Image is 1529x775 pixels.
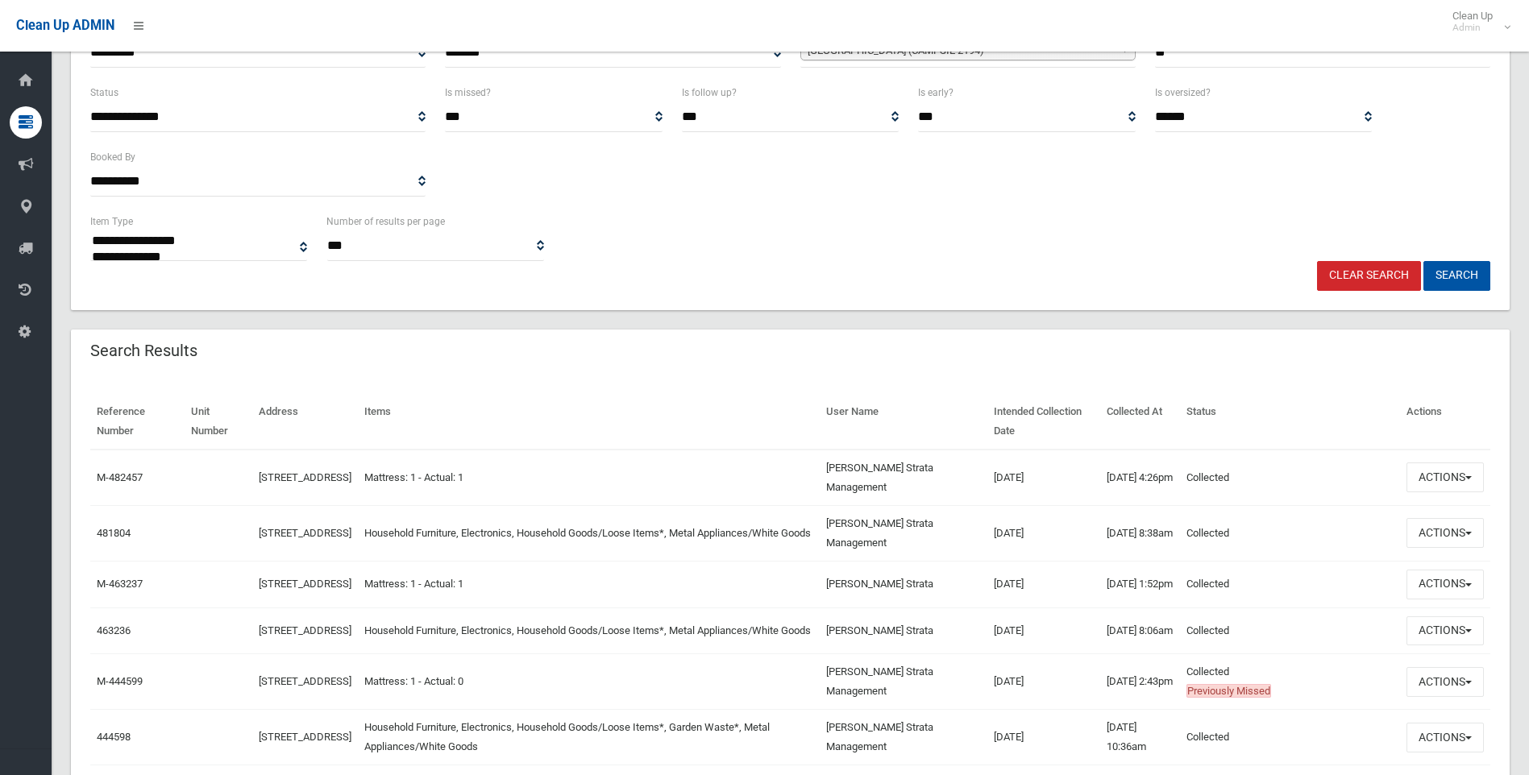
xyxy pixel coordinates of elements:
th: Unit Number [185,394,252,450]
label: Number of results per page [326,213,445,230]
td: Household Furniture, Electronics, Household Goods/Loose Items*, Garden Waste*, Metal Appliances/W... [358,710,820,765]
span: Clean Up [1444,10,1509,34]
a: Clear Search [1317,261,1421,291]
label: Booked By [90,148,135,166]
td: [DATE] [987,607,1100,654]
th: Items [358,394,820,450]
a: [STREET_ADDRESS] [259,675,351,687]
td: Mattress: 1 - Actual: 0 [358,654,820,710]
button: Actions [1406,667,1484,697]
td: [DATE] 8:06am [1100,607,1180,654]
td: [PERSON_NAME] Strata Management [820,654,987,710]
a: [STREET_ADDRESS] [259,578,351,590]
td: Collected [1180,561,1400,607]
header: Search Results [71,335,217,367]
td: [DATE] [987,450,1100,506]
td: [DATE] 8:38am [1100,505,1180,561]
td: [DATE] [987,561,1100,607]
th: Status [1180,394,1400,450]
td: [DATE] 4:26pm [1100,450,1180,506]
a: 463236 [97,624,131,636]
label: Status [90,84,118,102]
label: Is missed? [445,84,491,102]
a: [STREET_ADDRESS] [259,731,351,743]
button: Search [1423,261,1490,291]
td: [PERSON_NAME] Strata Management [820,505,987,561]
a: M-482457 [97,471,143,483]
td: Collected [1180,654,1400,710]
td: Collected [1180,607,1400,654]
th: Reference Number [90,394,185,450]
td: [DATE] [987,505,1100,561]
button: Actions [1406,616,1484,646]
td: [PERSON_NAME] Strata [820,561,987,607]
label: Is early? [918,84,954,102]
td: Collected [1180,710,1400,765]
span: Previously Missed [1186,684,1271,698]
td: Household Furniture, Electronics, Household Goods/Loose Items*, Metal Appliances/White Goods [358,607,820,654]
td: [DATE] 2:43pm [1100,654,1180,710]
a: [STREET_ADDRESS] [259,471,351,483]
a: M-444599 [97,675,143,687]
td: [PERSON_NAME] Strata Management [820,450,987,506]
td: Mattress: 1 - Actual: 1 [358,561,820,607]
a: [STREET_ADDRESS] [259,527,351,539]
td: Collected [1180,450,1400,506]
td: [DATE] [987,654,1100,710]
button: Actions [1406,462,1484,492]
td: Collected [1180,505,1400,561]
th: Intended Collection Date [987,394,1100,450]
label: Item Type [90,213,133,230]
td: [PERSON_NAME] Strata Management [820,710,987,765]
td: [PERSON_NAME] Strata [820,607,987,654]
td: Mattress: 1 - Actual: 1 [358,450,820,506]
th: Collected At [1100,394,1180,450]
a: 481804 [97,527,131,539]
a: 444598 [97,731,131,743]
button: Actions [1406,570,1484,599]
td: Household Furniture, Electronics, Household Goods/Loose Items*, Metal Appliances/White Goods [358,505,820,561]
a: M-463237 [97,578,143,590]
td: [DATE] [987,710,1100,765]
td: [DATE] 1:52pm [1100,561,1180,607]
label: Is follow up? [682,84,737,102]
label: Is oversized? [1155,84,1211,102]
button: Actions [1406,723,1484,752]
th: User Name [820,394,987,450]
th: Address [252,394,358,450]
th: Actions [1400,394,1490,450]
a: [STREET_ADDRESS] [259,624,351,636]
small: Admin [1452,22,1493,34]
span: Clean Up ADMIN [16,18,114,33]
td: [DATE] 10:36am [1100,710,1180,765]
button: Actions [1406,518,1484,548]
